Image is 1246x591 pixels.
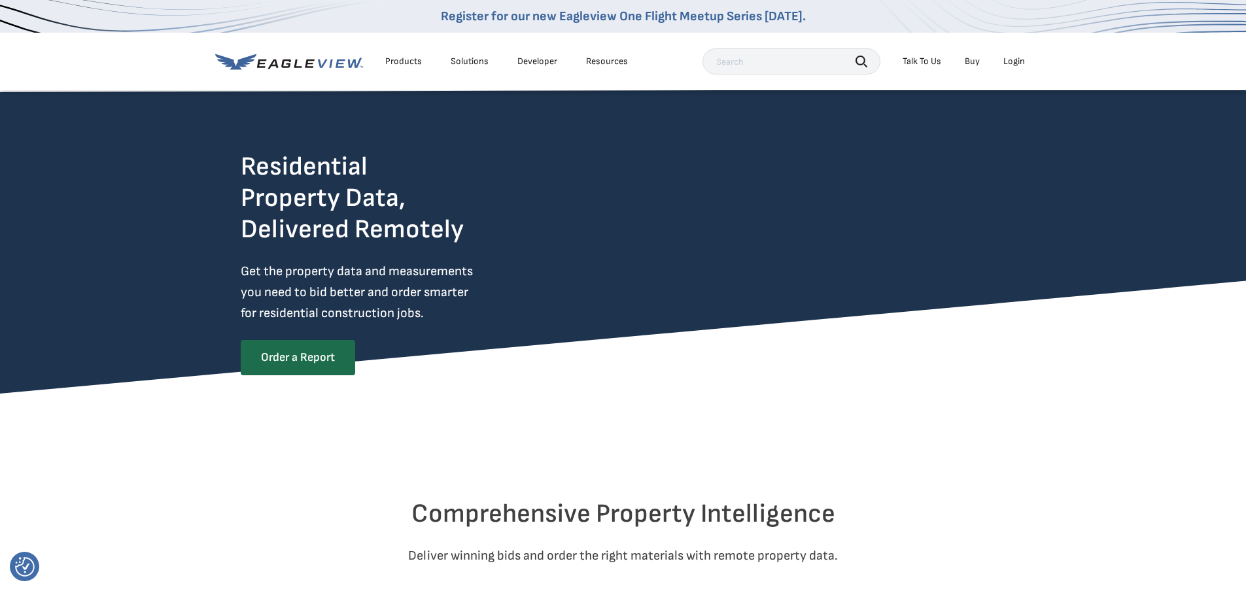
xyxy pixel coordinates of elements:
a: Developer [517,56,557,67]
button: Consent Preferences [15,557,35,577]
input: Search [702,48,880,75]
p: Deliver winning bids and order the right materials with remote property data. [241,545,1006,566]
div: Solutions [451,56,489,67]
div: Talk To Us [903,56,941,67]
h2: Residential Property Data, Delivered Remotely [241,151,464,245]
a: Register for our new Eagleview One Flight Meetup Series [DATE]. [441,8,806,24]
div: Login [1003,56,1025,67]
h2: Comprehensive Property Intelligence [241,498,1006,530]
a: Buy [965,56,980,67]
div: Resources [586,56,628,67]
img: Revisit consent button [15,557,35,577]
div: Products [385,56,422,67]
p: Get the property data and measurements you need to bid better and order smarter for residential c... [241,261,527,324]
a: Order a Report [241,340,355,375]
